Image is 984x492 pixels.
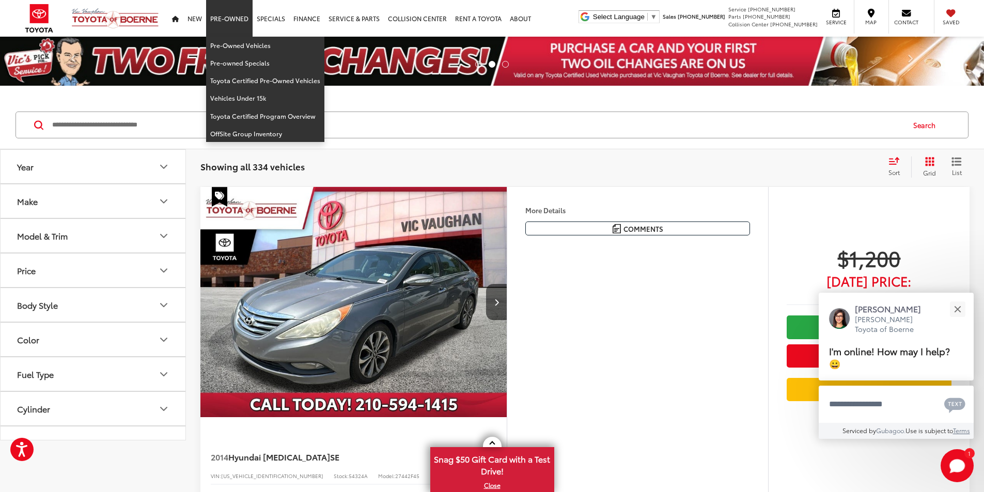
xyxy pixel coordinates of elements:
div: Drivetrain [158,437,170,450]
div: Year [17,162,34,171]
span: Map [860,19,882,26]
div: Make [158,195,170,208]
span: 54324A [349,472,368,480]
span: 27442F45 [395,472,419,480]
span: Sort [888,168,900,177]
span: 1 [968,451,971,455]
input: Search by Make, Model, or Keyword [51,113,903,137]
button: CylinderCylinder [1,392,186,425]
span: [DATE] Price: [787,276,951,286]
img: Vic Vaughan Toyota of Boerne [71,8,159,29]
button: ColorColor [1,323,186,356]
div: Cylinder [158,403,170,415]
span: I'm online! How may I help? 😀 [829,344,950,370]
div: Drivetrain [17,438,55,448]
span: Use is subject to [905,426,953,435]
span: $1,200 [787,245,951,271]
span: Sales [663,12,676,20]
div: Price [17,265,36,275]
span: Stock: [334,472,349,480]
span: ▼ [650,13,657,21]
button: Chat with SMS [941,392,969,416]
button: List View [944,156,970,177]
button: Search [903,112,950,138]
span: Snag $50 Gift Card with a Test Drive! [431,448,553,480]
span: List [951,168,962,177]
a: Pre-owned Specials [206,54,324,72]
span: ​ [647,13,648,21]
button: DrivetrainDrivetrain [1,426,186,460]
span: Hyundai [MEDICAL_DATA] [228,451,330,463]
textarea: Type your message [819,386,974,423]
span: Service [824,19,848,26]
svg: Text [944,396,965,413]
img: 2014 Hyundai Sonata SE [200,187,508,418]
h4: More Details [525,207,750,214]
a: OffSite Group Inventory [206,125,324,142]
span: [PHONE_NUMBER] [678,12,725,20]
div: Year [158,161,170,173]
div: Color [17,335,39,344]
a: 2014Hyundai [MEDICAL_DATA]SE [211,451,461,463]
span: VIN: [211,472,221,480]
span: Special [212,187,227,207]
div: Body Style [17,300,58,310]
span: Model: [378,472,395,480]
a: Toyota Certified Pre-Owned Vehicles [206,72,324,89]
span: Grid [923,168,936,177]
img: Comments [613,224,621,233]
button: YearYear [1,150,186,183]
div: Price [158,264,170,277]
button: PricePrice [1,253,186,287]
a: Terms [953,426,970,435]
span: Comments [623,224,663,234]
button: Body StyleBody Style [1,288,186,322]
button: Select sort value [883,156,911,177]
button: Fuel TypeFuel Type [1,357,186,391]
span: Select Language [593,13,645,21]
div: 2014 Hyundai Sonata SE 0 [200,187,508,417]
span: Collision Center [728,20,769,28]
div: Body Style [158,299,170,311]
div: Color [158,334,170,346]
a: Gubagoo. [876,426,905,435]
div: Make [17,196,38,206]
span: Saved [940,19,962,26]
button: Get Price Now [787,344,951,368]
svg: Start Chat [941,449,974,482]
span: [US_VEHICLE_IDENTIFICATION_NUMBER] [221,472,323,480]
span: 2014 [211,451,228,463]
span: SE [330,451,339,463]
button: Next image [486,284,507,320]
div: Model & Trim [158,230,170,242]
span: Parts [728,12,741,20]
div: Fuel Type [17,369,54,379]
button: Close [946,298,969,320]
div: Close[PERSON_NAME][PERSON_NAME] Toyota of BoerneI'm online! How may I help? 😀Type your messageCha... [819,293,974,439]
span: Contact [894,19,918,26]
p: [PERSON_NAME] [855,303,931,314]
a: Pre-Owned Vehicles [206,37,324,54]
button: Grid View [911,156,944,177]
button: Comments [525,221,750,235]
div: Model & Trim [17,231,68,241]
button: Toggle Chat Window [941,449,974,482]
a: Select Language​ [593,13,657,21]
span: Serviced by [842,426,876,435]
button: MakeMake [1,184,186,218]
span: [PHONE_NUMBER] [748,5,795,13]
div: Fuel Type [158,368,170,380]
a: Check Availability [787,315,951,339]
div: Cylinder [17,404,50,414]
p: [PERSON_NAME] Toyota of Boerne [855,314,931,335]
a: Value Your Trade [787,378,951,401]
a: Vehicles Under 15k [206,89,324,107]
a: Toyota Certified Program Overview [206,107,324,125]
span: Service [728,5,746,13]
span: Showing all 334 vehicles [200,160,305,172]
span: [PHONE_NUMBER] [770,20,818,28]
span: [PHONE_NUMBER] [743,12,790,20]
button: Model & TrimModel & Trim [1,219,186,252]
a: 2014 Hyundai Sonata SE2014 Hyundai Sonata SE2014 Hyundai Sonata SE2014 Hyundai Sonata SE [200,187,508,417]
